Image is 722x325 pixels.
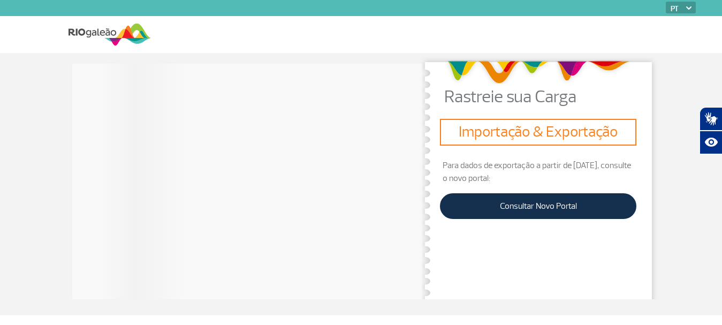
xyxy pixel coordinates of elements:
a: Consultar Novo Portal [440,193,636,219]
p: Para dados de exportação a partir de [DATE], consulte o novo portal: [440,159,636,185]
div: Plugin de acessibilidade da Hand Talk. [700,107,722,154]
img: grafismo [443,56,633,88]
button: Abrir recursos assistivos. [700,131,722,154]
p: Rastreie sua Carga [444,88,658,105]
h3: Importação & Exportação [444,123,632,141]
button: Abrir tradutor de língua de sinais. [700,107,722,131]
